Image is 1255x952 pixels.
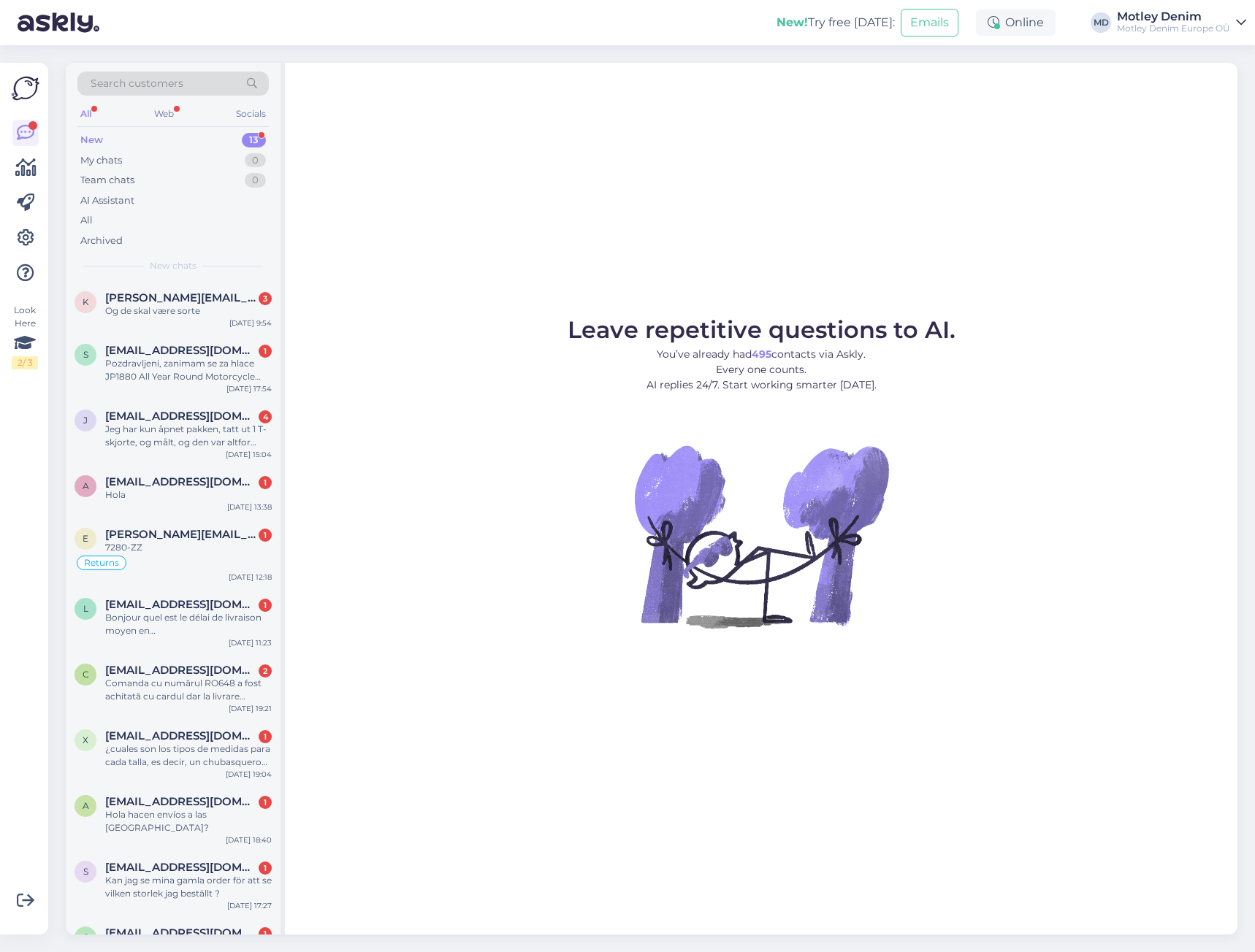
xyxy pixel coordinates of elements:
span: junestenberg@gmail.com [105,410,257,423]
span: g.bourdet64@gmail.com [105,926,257,940]
span: eva.laukova@seznam.cz [105,528,257,541]
span: altantomajorero@gmail.com [105,795,257,808]
span: l [83,603,88,614]
span: s [83,349,88,360]
div: Motley Denim Europe OÜ [1117,23,1230,34]
div: [DATE] 15:04 [226,449,272,460]
div: MD [1091,12,1111,33]
div: 1 [259,599,272,612]
div: [DATE] 13:38 [227,502,272,513]
div: [DATE] 17:27 [227,900,272,911]
div: Team chats [80,173,134,188]
div: 1 [259,730,272,743]
span: j [83,415,88,426]
img: No Chat active [630,404,893,667]
div: Comanda cu numărul RO648 a fost achitată cu cardul dar la livrare curierul a cerut ramburs. Vă ro... [105,677,272,703]
span: k [83,296,89,307]
div: 7280-ZZ [105,541,272,554]
div: 13 [242,133,266,147]
span: e [83,533,88,544]
div: Socials [233,104,269,123]
div: 1 [259,796,272,809]
div: Og de skal være sorte [105,304,272,318]
div: Jeg har kun åpnet pakken, tatt ut 1 T-skjorte, og målt, og den var altfor stor. Dette er gave til... [105,423,272,449]
span: xyxorswords@gmail.com [105,729,257,742]
div: Kan jag se mina gamla order för att se vilken storlek jag beställt ? [105,874,272,900]
div: [DATE] 9:54 [229,318,272,329]
a: Motley DenimMotley Denim Europe OÜ [1117,11,1246,34]
div: Look Here [12,304,38,369]
span: cochiorlucica@gmail.com [105,664,257,677]
div: 2 [259,664,272,677]
div: Hola [105,488,272,502]
span: c [83,669,89,680]
div: 4 [259,410,272,423]
div: [DATE] 12:18 [229,572,272,583]
div: Motley Denim [1117,11,1230,23]
span: a [83,800,89,811]
div: 1 [259,345,272,358]
span: New chats [150,259,197,272]
div: 0 [245,153,266,168]
div: My chats [80,153,122,168]
span: s [83,866,88,877]
div: 1 [259,927,272,940]
div: ¿cuales son los tipos de medidas para cada talla, es decir, un chubasquero de 4XL a qué medidas c... [105,742,272,769]
div: Archived [80,234,123,248]
div: 1 [259,476,272,489]
div: Bonjour quel est le délai de livraison moyen en [GEOGRAPHIC_DATA]merci [105,611,272,637]
div: 2 / 3 [12,356,38,369]
img: Askly Logo [12,74,39,102]
div: Hola hacen envíos a las [GEOGRAPHIC_DATA]? [105,808,272,834]
div: New [80,133,103,147]
span: Leave repetitive questions to AI. [568,315,955,344]
p: You’ve already had contacts via Askly. Every one counts. AI replies 24/7. Start working smarter [... [568,347,955,393]
span: x [83,734,88,745]
span: Returns [84,558,119,567]
div: All [80,213,93,228]
div: 1 [259,861,272,875]
span: arefalbacha@hotmail.com [105,475,257,488]
span: stenhuggargrand@yahoo.se [105,861,257,874]
b: New! [777,15,808,29]
div: [DATE] 19:04 [226,769,272,780]
div: AI Assistant [80,193,134,208]
div: 0 [245,173,266,188]
div: [DATE] 19:21 [229,703,272,714]
div: All [77,104,94,123]
span: Search customers [91,76,183,91]
div: [DATE] 18:40 [226,834,272,845]
div: 3 [259,292,272,305]
button: Emails [901,9,958,37]
span: a [83,480,89,491]
div: [DATE] 11:23 [229,637,272,648]
div: Online [976,9,1056,36]
div: 1 [259,529,272,542]
span: slokardelorenzi.dominika@gmail.com [105,344,257,357]
span: g [83,932,89,943]
div: [DATE] 17:54 [226,383,272,394]
div: Pozdravljeni, zanimam se za hlace JP1880 All Year Round Motorcycle Pants Black 8XL ali vecje. Kda... [105,357,272,383]
div: Web [151,104,177,123]
div: Try free [DATE]: [777,14,895,31]
b: 495 [752,348,771,361]
span: klaus-petersen@hotmail.com [105,291,257,304]
span: lacrymmo85@outlook.fr [105,598,257,611]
